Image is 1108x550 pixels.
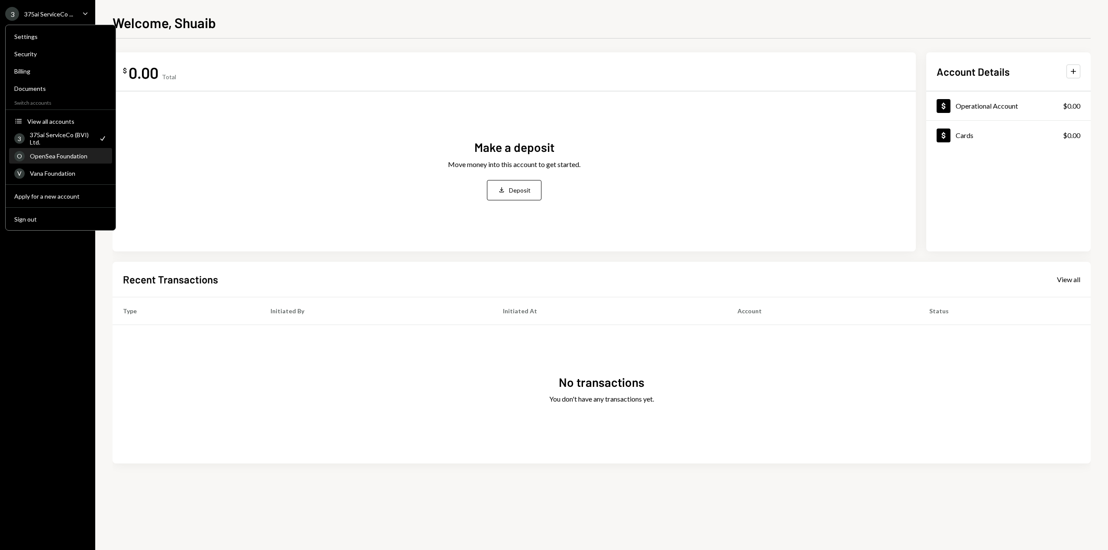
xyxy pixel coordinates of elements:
[123,66,127,75] div: $
[113,14,216,31] h1: Welcome, Shuaib
[493,297,727,325] th: Initiated At
[9,114,112,129] button: View all accounts
[30,152,107,160] div: OpenSea Foundation
[937,64,1010,79] h2: Account Details
[549,394,654,404] div: You don't have any transactions yet.
[14,33,107,40] div: Settings
[559,374,644,391] div: No transactions
[1057,274,1080,284] a: View all
[487,180,541,200] button: Deposit
[509,186,531,195] div: Deposit
[919,297,1091,325] th: Status
[9,80,112,96] a: Documents
[14,50,107,58] div: Security
[9,63,112,79] a: Billing
[926,121,1091,150] a: Cards$0.00
[260,297,493,325] th: Initiated By
[14,133,25,144] div: 3
[9,29,112,44] a: Settings
[956,102,1018,110] div: Operational Account
[9,46,112,61] a: Security
[129,63,158,82] div: 0.00
[14,215,107,223] div: Sign out
[6,98,116,106] div: Switch accounts
[30,170,107,177] div: Vana Foundation
[474,139,554,156] div: Make a deposit
[113,297,260,325] th: Type
[9,165,112,181] a: VVana Foundation
[162,73,176,80] div: Total
[9,148,112,164] a: OOpenSea Foundation
[27,118,107,125] div: View all accounts
[14,85,107,92] div: Documents
[14,168,25,179] div: V
[24,10,73,18] div: 375ai ServiceCo ...
[14,193,107,200] div: Apply for a new account
[14,68,107,75] div: Billing
[9,212,112,227] button: Sign out
[30,131,93,146] div: 375ai ServiceCo (BVI) Ltd.
[5,7,19,21] div: 3
[926,91,1091,120] a: Operational Account$0.00
[727,297,919,325] th: Account
[14,151,25,161] div: O
[956,131,973,139] div: Cards
[1063,101,1080,111] div: $0.00
[123,272,218,286] h2: Recent Transactions
[448,159,580,170] div: Move money into this account to get started.
[9,189,112,204] button: Apply for a new account
[1063,130,1080,141] div: $0.00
